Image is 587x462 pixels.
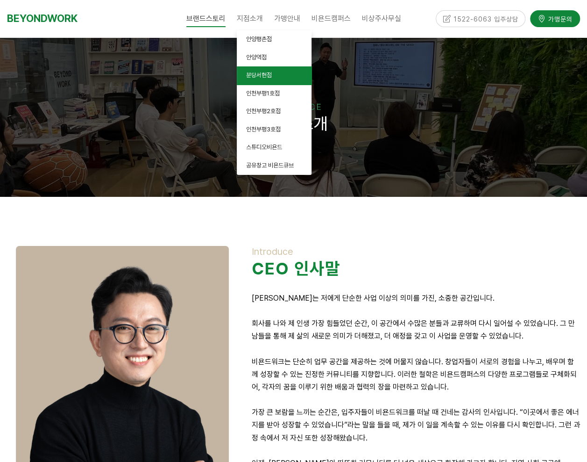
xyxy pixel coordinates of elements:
[274,14,300,23] span: 가맹안내
[252,406,580,444] p: 가장 큰 보람을 느끼는 순간은, 입주자들이 비욘드워크를 떠날 때 건네는 감사의 인사입니다. “이곳에서 좋은 에너지를 받아 성장할 수 있었습니다”라는 말을 들을 때, 제가 이 ...
[237,66,311,85] a: 분당서현점
[246,54,267,61] span: 안양역점
[237,49,311,67] a: 안양역점
[252,292,580,304] p: [PERSON_NAME]는 저에게 단순한 사업 이상의 의미를 가진, 소중한 공간입니다.
[246,72,272,79] span: 분당서현점
[246,90,280,97] span: 인천부평1호점
[246,162,294,169] span: 공유창고 비욘드큐브
[356,7,407,30] a: 비상주사무실
[237,157,311,175] a: 공유창고 비욘드큐브
[269,7,306,30] a: 가맹안내
[7,10,78,27] a: BEYONDWORK
[186,10,226,27] span: 브랜드스토리
[252,259,340,279] strong: CEO 인사말
[545,14,573,23] span: 가맹문의
[246,108,281,115] span: 인천부평2호점
[237,102,311,121] a: 인천부평2호점
[237,138,311,157] a: 스튜디오비욘드
[237,121,311,139] a: 인천부평3호점
[362,14,401,23] span: 비상주사무실
[306,7,356,30] a: 비욘드캠퍼스
[252,317,580,342] p: 회사를 나와 제 인생 가장 힘들었던 순간, 이 공간에서 수많은 분들과 교류하며 다시 일어설 수 있었습니다. 그 만남들을 통해 제 삶의 새로운 의미가 더해졌고, 더 애정을 갖고...
[246,126,281,133] span: 인천부평3호점
[231,7,269,30] a: 지점소개
[530,10,580,26] a: 가맹문의
[311,14,351,23] span: 비욘드캠퍼스
[252,246,293,257] span: Introduce
[252,355,580,394] p: 비욘드워크는 단순히 업무 공간을 제공하는 것에 머물지 않습니다. 창업자들이 서로의 경험을 나누고, 배우며 함께 성장할 수 있는 진정한 커뮤니티를 지향합니다. 이러한 철학은 비...
[181,7,231,30] a: 브랜드스토리
[246,36,272,43] span: 안양평촌점
[237,30,311,49] a: 안양평촌점
[237,85,311,103] a: 인천부평1호점
[246,144,282,151] span: 스튜디오비욘드
[237,14,263,23] span: 지점소개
